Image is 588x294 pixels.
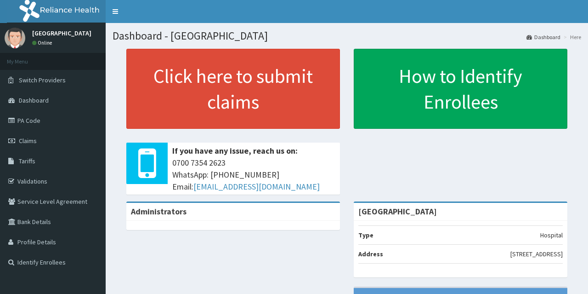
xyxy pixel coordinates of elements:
[193,181,320,192] a: [EMAIL_ADDRESS][DOMAIN_NAME]
[358,231,373,239] b: Type
[19,96,49,104] span: Dashboard
[113,30,581,42] h1: Dashboard - [GEOGRAPHIC_DATA]
[19,137,37,145] span: Claims
[561,33,581,41] li: Here
[131,206,187,217] b: Administrators
[540,231,563,240] p: Hospital
[126,49,340,129] a: Click here to submit claims
[358,206,437,217] strong: [GEOGRAPHIC_DATA]
[354,49,567,129] a: How to Identify Enrollees
[526,33,560,41] a: Dashboard
[19,76,66,84] span: Switch Providers
[19,157,35,165] span: Tariffs
[358,250,383,258] b: Address
[32,40,54,46] a: Online
[5,28,25,48] img: User Image
[172,157,335,192] span: 0700 7354 2623 WhatsApp: [PHONE_NUMBER] Email:
[510,249,563,259] p: [STREET_ADDRESS]
[32,30,91,36] p: [GEOGRAPHIC_DATA]
[172,145,298,156] b: If you have any issue, reach us on:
